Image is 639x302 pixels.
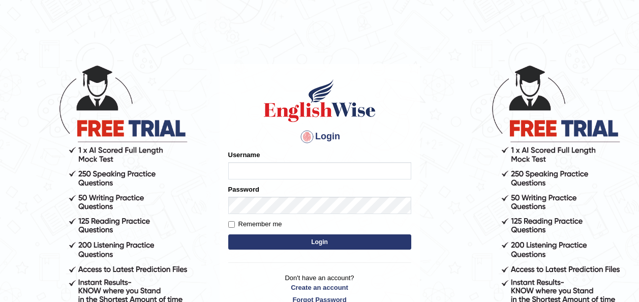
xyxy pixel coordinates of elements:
h4: Login [228,129,411,145]
input: Remember me [228,221,235,228]
img: Logo of English Wise sign in for intelligent practice with AI [262,78,378,124]
label: Password [228,185,259,194]
label: Username [228,150,260,160]
a: Create an account [228,283,411,292]
button: Login [228,234,411,250]
label: Remember me [228,219,282,229]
